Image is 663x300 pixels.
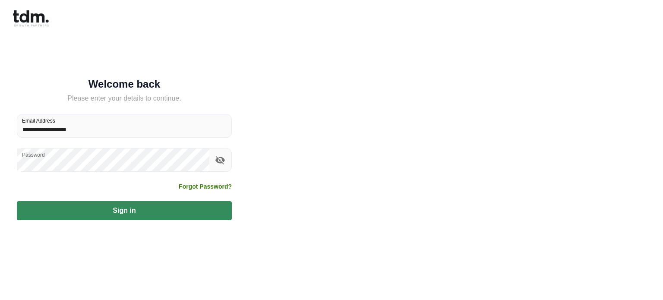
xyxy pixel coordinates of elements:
button: toggle password visibility [213,153,227,167]
button: Sign in [17,201,232,220]
h5: Please enter your details to continue. [17,93,232,104]
h5: Welcome back [17,80,232,88]
label: Email Address [22,117,55,124]
a: Forgot Password? [179,182,232,191]
label: Password [22,151,45,158]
